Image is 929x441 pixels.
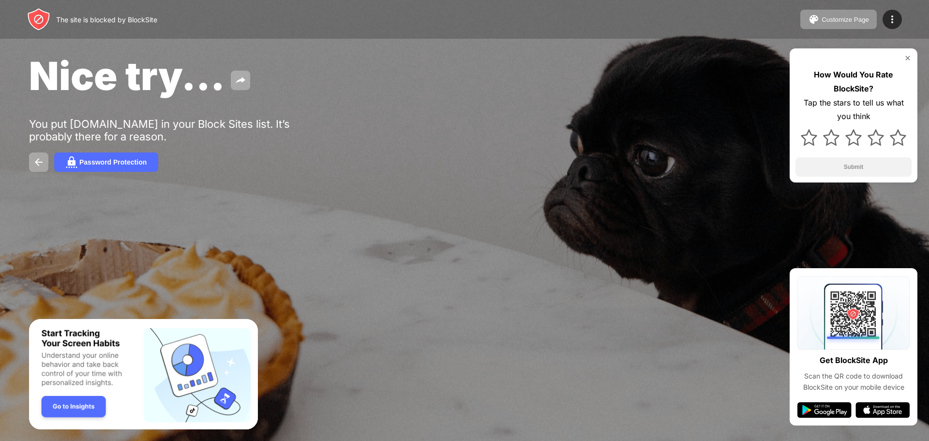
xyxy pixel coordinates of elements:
div: Get BlockSite App [820,353,888,367]
img: share.svg [235,75,246,86]
img: pallet.svg [808,14,820,25]
div: How Would You Rate BlockSite? [795,68,912,96]
img: google-play.svg [797,402,852,418]
img: rate-us-close.svg [904,54,912,62]
img: header-logo.svg [27,8,50,31]
img: star.svg [845,129,862,146]
div: Scan the QR code to download BlockSite on your mobile device [797,371,910,393]
span: Nice try... [29,52,225,99]
img: star.svg [890,129,906,146]
div: You put [DOMAIN_NAME] in your Block Sites list. It’s probably there for a reason. [29,118,328,143]
img: star.svg [868,129,884,146]
button: Submit [795,157,912,177]
iframe: Banner [29,319,258,430]
button: Customize Page [800,10,877,29]
div: Password Protection [79,158,147,166]
img: qrcode.svg [797,276,910,350]
div: The site is blocked by BlockSite [56,15,157,24]
img: star.svg [823,129,839,146]
button: Password Protection [54,152,158,172]
img: menu-icon.svg [886,14,898,25]
div: Tap the stars to tell us what you think [795,96,912,124]
img: star.svg [801,129,817,146]
img: password.svg [66,156,77,168]
img: back.svg [33,156,45,168]
img: app-store.svg [855,402,910,418]
div: Customize Page [822,16,869,23]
